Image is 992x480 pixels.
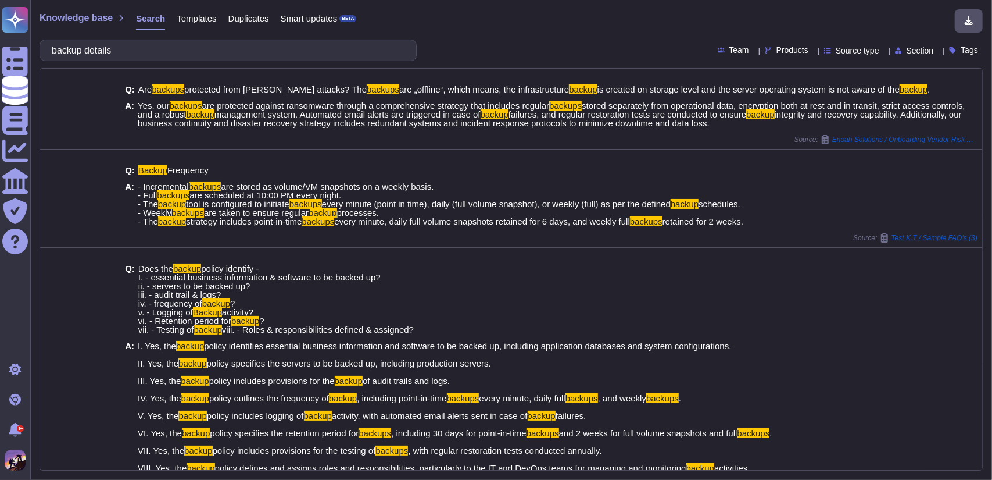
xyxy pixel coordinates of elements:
[559,428,737,438] span: and 2 weeks for full volume snapshots and full
[447,393,479,403] mark: backups
[907,47,934,55] span: Section
[171,208,204,218] mark: backups
[746,109,774,119] mark: backup
[186,216,302,226] span: strategy includes point-in-time
[207,411,304,421] span: policy includes logging of
[138,316,264,335] span: ? vii. - Testing of
[184,446,212,456] mark: backup
[375,446,408,456] mark: backups
[598,393,646,403] span: , and weekly
[157,190,189,200] mark: backups
[178,411,206,421] mark: backup
[17,425,24,432] div: 9+
[630,216,662,226] mark: backups
[891,234,977,241] span: Test K.T / Sample FAQ's (3)
[125,166,135,175] b: Q:
[479,393,565,403] span: every minute, daily full
[597,84,900,94] span: is created on storage level and the server operating system is not aware of the
[138,199,740,218] span: schedules. - Weekly
[309,208,336,218] mark: backup
[214,109,481,119] span: management system. Automated email alerts are triggered in case of
[359,428,391,438] mark: backups
[138,341,731,368] span: policy identifies essential business information and software to be backed up, including applicat...
[281,14,338,23] span: Smart updates
[565,393,598,403] mark: backups
[961,46,978,54] span: Tags
[138,341,176,351] span: I. Yes, the
[204,208,309,218] span: are taken to ensure regular
[138,208,379,226] span: processes. - The
[399,84,569,94] span: are „offline“, which means, the infrastructure
[176,341,204,351] mark: backup
[646,393,679,403] mark: backups
[193,307,222,317] mark: Backup
[158,216,186,226] mark: backup
[138,298,235,317] span: ? v. - Logging of
[138,84,152,94] span: Are
[138,358,491,386] span: policy specifies the servers to be backed up, including production servers. III. Yes, the
[138,101,965,119] span: stored separately from operational data, encryption both at rest and in transit, strict access co...
[304,411,332,421] mark: backup
[173,264,201,273] mark: backup
[181,393,209,403] mark: backup
[289,199,322,209] mark: backups
[714,463,750,473] span: activities.
[40,13,113,23] span: Knowledge base
[213,446,376,456] span: policy includes provisions for the testing of
[194,325,222,335] mark: backup
[202,298,230,308] mark: backup
[508,109,746,119] span: failures, and regular restoration tests are conducted to ensure
[339,15,356,22] div: BETA
[836,47,879,55] span: Source type
[210,428,359,438] span: policy specifies the retention period for
[138,101,170,111] span: Yes, our
[737,428,770,438] mark: backups
[900,84,927,94] mark: backup
[202,101,549,111] span: are protected against ransomware through a comprehensive strategy that includes regular
[189,182,221,191] mark: backups
[46,40,404,61] input: Search a question or template...
[853,233,977,243] span: Source:
[329,393,357,403] mark: backup
[322,199,671,209] span: every minute (point in time), daily (full volume snapshot), or weekly (full) as per the defined
[2,447,34,473] button: user
[209,376,335,386] span: policy includes provisions for the
[181,376,209,386] mark: backup
[686,463,714,473] mark: backup
[186,109,214,119] mark: backup
[138,264,173,273] span: Does the
[167,165,209,175] span: Frequency
[5,450,26,471] img: user
[158,199,186,209] mark: backup
[125,182,134,226] b: A:
[209,393,329,403] span: policy outlines the frequency of
[927,84,930,94] span: .
[125,264,135,334] b: Q:
[138,307,253,326] span: activity? vi. - Retention period for
[138,182,189,191] span: - Incremental
[138,165,167,175] mark: Backup
[228,14,269,23] span: Duplicates
[569,84,597,94] mark: backup
[125,101,134,127] b: A:
[138,182,434,200] span: are stored as volume/VM snapshots on a weekly basis. - Full
[138,190,341,209] span: are scheduled at 10:00 PM every night. - The
[357,393,446,403] span: , including point-in-time
[527,428,559,438] mark: backups
[332,411,528,421] span: activity, with automated email alerts sent in case of
[391,428,527,438] span: , including 30 days for point-in-time
[186,199,289,209] span: tool is configured to initiate
[138,264,381,308] span: policy identify - I. - essential business information & software to be backed up? ii. - servers t...
[184,84,367,94] span: protected from [PERSON_NAME] attacks? The
[170,101,202,111] mark: backups
[335,376,363,386] mark: backup
[302,216,334,226] mark: backups
[832,136,977,143] span: Enoah Solutions / Onboarding Vendor Risk Assessment
[215,463,686,473] span: policy defines and assigns roles and responsibilities, particularly to the IT and DevOps teams fo...
[178,358,206,368] mark: backup
[729,46,749,54] span: Team
[549,101,582,111] mark: backups
[152,84,184,94] mark: backups
[662,216,743,226] span: retained for 2 weeks.
[125,85,135,94] b: Q:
